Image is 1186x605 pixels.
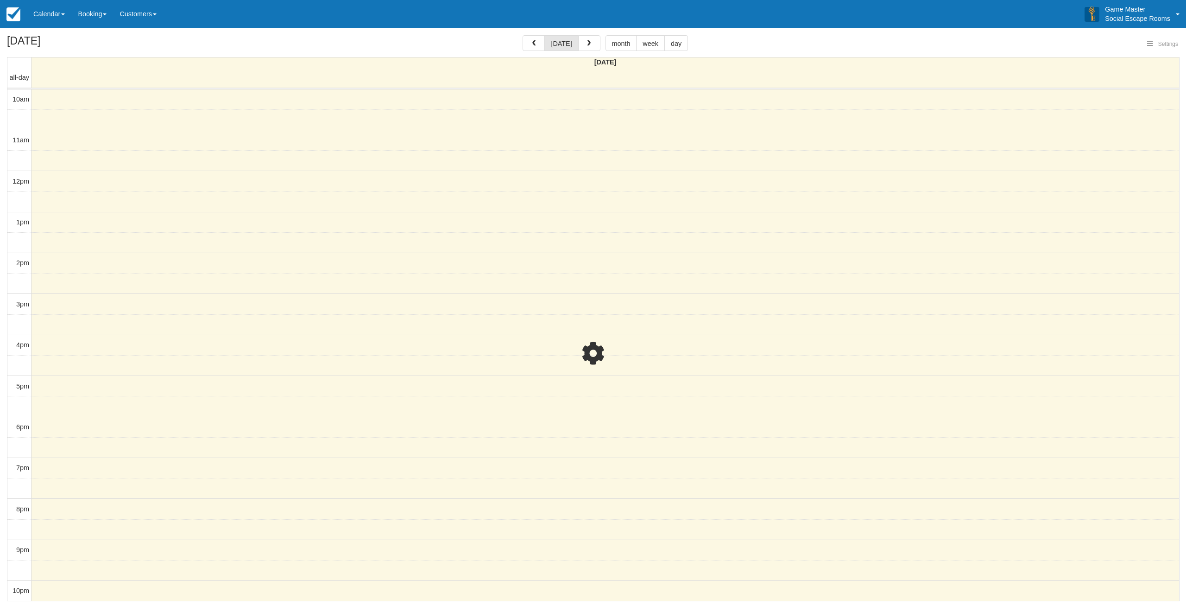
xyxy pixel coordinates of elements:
span: 11am [13,136,29,144]
span: 6pm [16,423,29,431]
span: all-day [10,74,29,81]
span: 10am [13,96,29,103]
span: 8pm [16,505,29,513]
span: Settings [1158,41,1178,47]
button: [DATE] [544,35,578,51]
p: Game Master [1105,5,1170,14]
span: 9pm [16,546,29,554]
button: month [606,35,637,51]
span: 10pm [13,587,29,594]
img: checkfront-main-nav-mini-logo.png [6,7,20,21]
span: 1pm [16,218,29,226]
p: Social Escape Rooms [1105,14,1170,23]
span: 2pm [16,259,29,267]
span: 7pm [16,464,29,471]
span: [DATE] [594,58,617,66]
button: week [636,35,665,51]
img: A3 [1085,6,1099,21]
span: 3pm [16,300,29,308]
span: 4pm [16,341,29,349]
span: 12pm [13,178,29,185]
button: day [664,35,688,51]
span: 5pm [16,382,29,390]
h2: [DATE] [7,35,124,52]
button: Settings [1142,38,1184,51]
